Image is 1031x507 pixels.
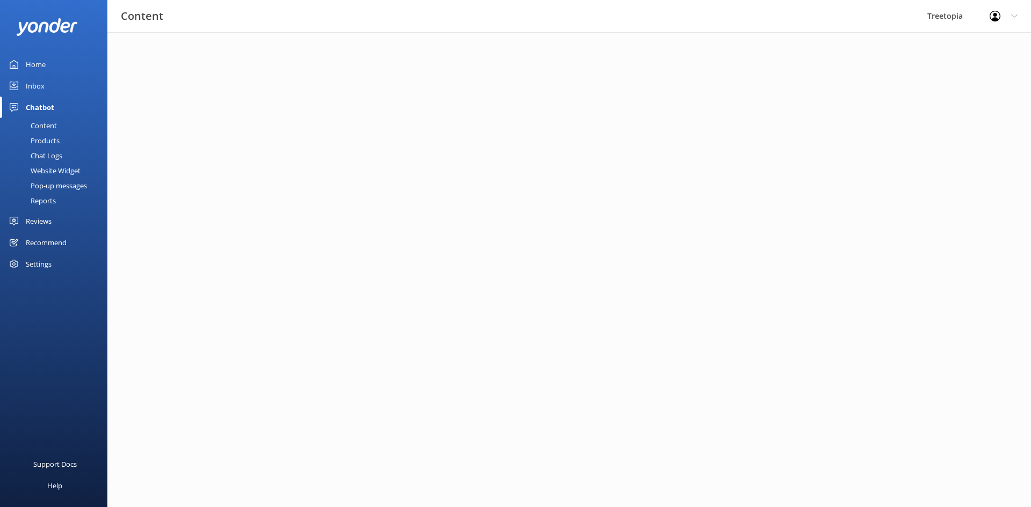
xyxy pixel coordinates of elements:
div: Website Widget [6,163,81,178]
div: Recommend [26,232,67,253]
div: Support Docs [33,453,77,475]
div: Products [6,133,60,148]
a: Pop-up messages [6,178,107,193]
div: Help [47,475,62,496]
a: Reports [6,193,107,208]
a: Website Widget [6,163,107,178]
div: Reviews [26,210,52,232]
div: Reports [6,193,56,208]
div: Inbox [26,75,45,97]
a: Products [6,133,107,148]
div: Pop-up messages [6,178,87,193]
img: yonder-white-logo.png [16,18,78,36]
div: Settings [26,253,52,275]
div: Chatbot [26,97,54,118]
a: Content [6,118,107,133]
div: Chat Logs [6,148,62,163]
h3: Content [121,8,163,25]
a: Chat Logs [6,148,107,163]
div: Content [6,118,57,133]
div: Home [26,54,46,75]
